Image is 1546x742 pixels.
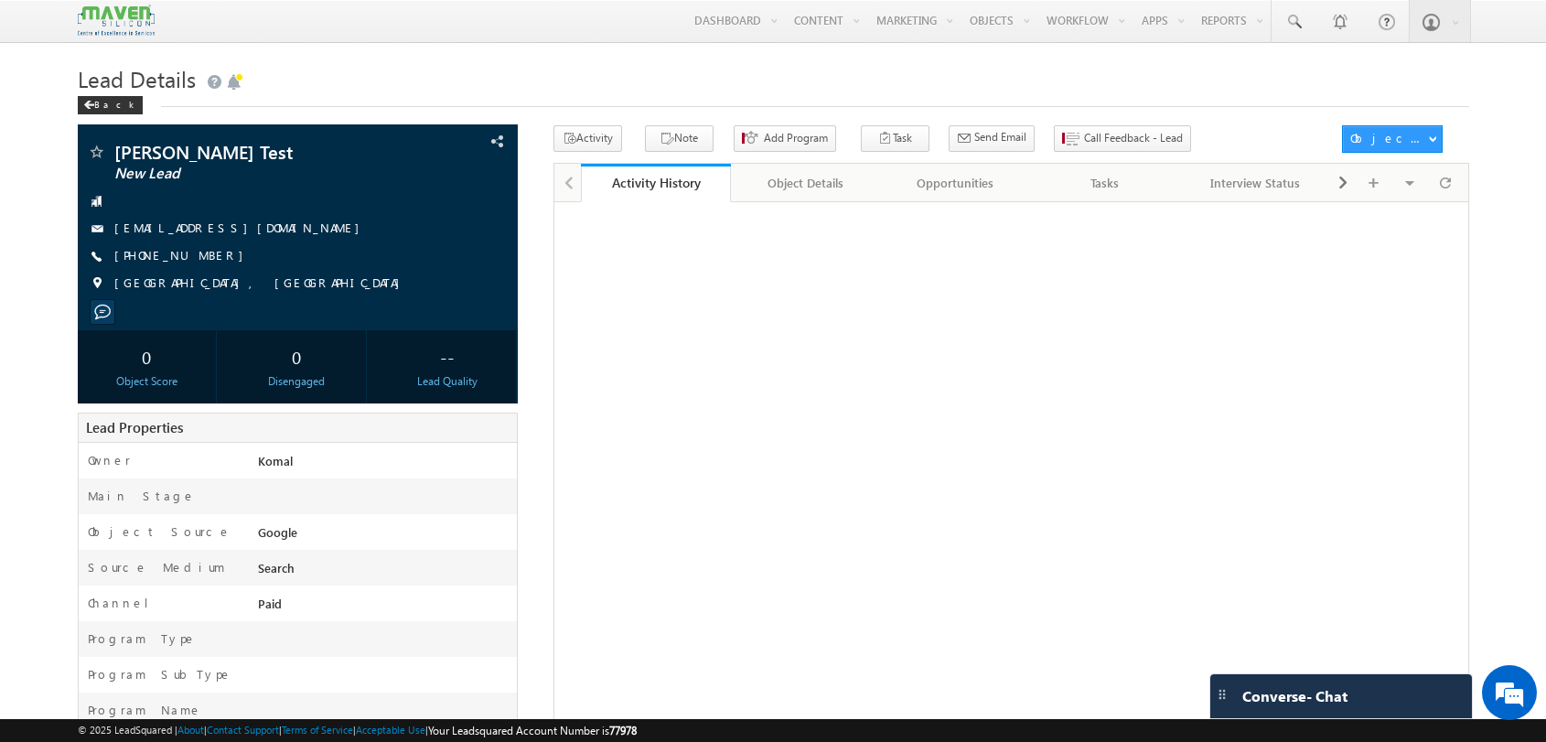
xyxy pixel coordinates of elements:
span: Call Feedback - Lead [1084,130,1183,146]
button: Task [861,125,929,152]
button: Object Actions [1342,125,1443,153]
a: Interview Status [1181,164,1331,202]
a: Opportunities [881,164,1031,202]
span: Your Leadsquared Account Number is [428,724,637,737]
label: Program Type [88,630,197,647]
label: Program Name [88,702,202,718]
div: 0 [82,339,211,373]
div: Back [78,96,143,114]
a: Back [78,95,152,111]
div: Disengaged [232,373,361,390]
label: Channel [88,595,163,611]
span: © 2025 LeadSquared | | | | | [78,722,637,739]
label: Source Medium [88,559,225,575]
button: Note [645,125,714,152]
span: New Lead [114,165,389,183]
div: -- [382,339,511,373]
div: Object Score [82,373,211,390]
button: Activity [553,125,622,152]
span: Lead Properties [86,418,183,436]
img: carter-drag [1215,687,1229,702]
label: Object Source [88,523,231,540]
button: Call Feedback - Lead [1054,125,1191,152]
span: [PHONE_NUMBER] [114,247,252,265]
span: 77978 [609,724,637,737]
div: Opportunities [896,172,1015,194]
div: Paid [253,595,516,620]
a: [EMAIL_ADDRESS][DOMAIN_NAME] [114,220,369,235]
button: Send Email [949,125,1035,152]
div: Search [253,559,516,585]
span: Komal [258,453,293,468]
span: Add Program [764,130,828,146]
label: Main Stage [88,488,196,504]
a: Activity History [581,164,731,202]
a: Contact Support [207,724,279,736]
div: Tasks [1046,172,1165,194]
span: Lead Details [78,64,196,93]
div: Google [253,523,516,549]
label: Program SubType [88,666,232,683]
a: About [177,724,204,736]
div: Object Details [746,172,864,194]
div: Lead Quality [382,373,511,390]
div: 0 [232,339,361,373]
a: Object Details [731,164,881,202]
span: Send Email [974,129,1026,145]
a: Tasks [1031,164,1181,202]
div: Activity History [595,174,717,191]
span: [PERSON_NAME] Test [114,143,389,161]
div: Interview Status [1196,172,1315,194]
span: Converse - Chat [1242,688,1347,704]
a: Acceptable Use [356,724,425,736]
span: [GEOGRAPHIC_DATA], [GEOGRAPHIC_DATA] [114,274,409,293]
button: Add Program [734,125,836,152]
a: Terms of Service [282,724,353,736]
label: Owner [88,452,131,468]
img: Custom Logo [78,5,155,37]
div: Object Actions [1350,130,1428,146]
